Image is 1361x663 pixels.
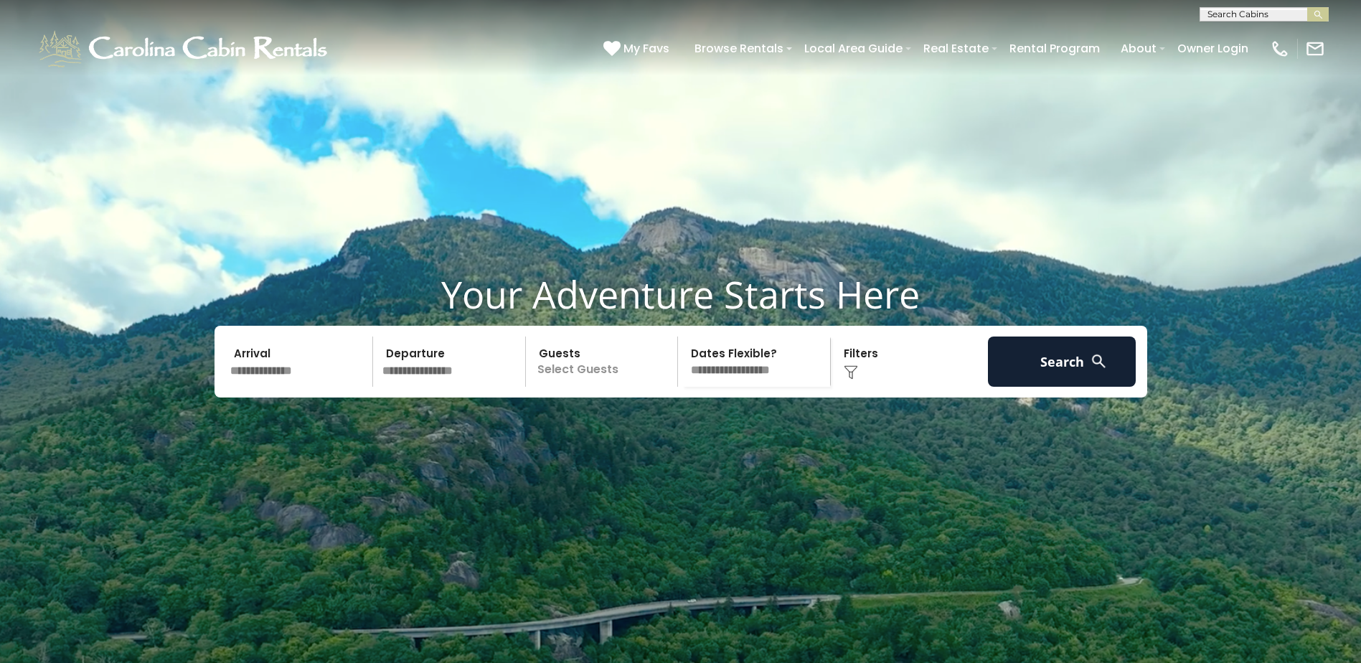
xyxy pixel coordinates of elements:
h1: Your Adventure Starts Here [11,272,1350,316]
a: Real Estate [916,36,996,61]
a: Owner Login [1170,36,1256,61]
a: About [1113,36,1164,61]
a: Browse Rentals [687,36,791,61]
img: mail-regular-white.png [1305,39,1325,59]
span: My Favs [623,39,669,57]
p: Select Guests [530,337,678,387]
img: White-1-1-2.png [36,27,334,70]
img: search-regular-white.png [1090,352,1108,370]
button: Search [988,337,1136,387]
a: Local Area Guide [797,36,910,61]
a: Rental Program [1002,36,1107,61]
a: My Favs [603,39,673,58]
img: phone-regular-white.png [1270,39,1290,59]
img: filter--v1.png [844,365,858,380]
